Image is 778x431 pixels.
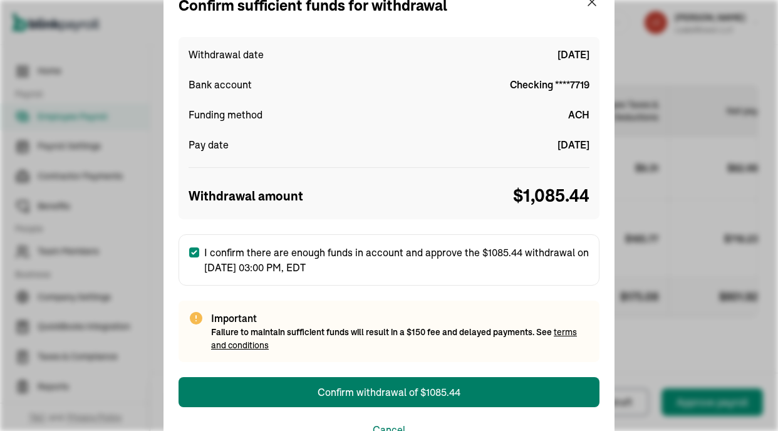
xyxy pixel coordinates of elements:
button: Confirm withdrawal of $1085.44 [179,377,599,407]
div: Confirm withdrawal of $1085.44 [318,385,460,400]
input: I confirm there are enough funds in account and approve the $1085.44 withdrawal on [DATE] 03:00 P... [189,247,199,257]
span: [DATE] [558,47,589,62]
a: terms and conditions [211,326,577,351]
span: ACH [568,107,589,122]
span: Funding method [189,107,262,122]
label: I confirm there are enough funds in account and approve the $1085.44 withdrawal on [DATE] 03:00 P... [179,234,599,286]
span: [DATE] [558,137,589,152]
span: Important [211,311,589,326]
span: Withdrawal amount [189,187,303,205]
span: Failure to maintain sufficient funds will result in a $150 fee and delayed payments. See [211,326,577,351]
span: Withdrawal date [189,47,264,62]
span: Bank account [189,77,252,92]
span: Pay date [189,137,229,152]
span: $ 1,085.44 [513,183,589,209]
